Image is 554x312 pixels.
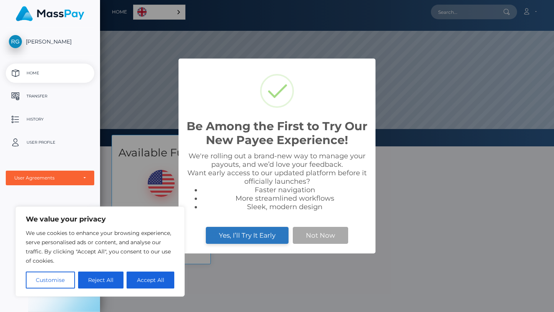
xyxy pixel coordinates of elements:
span: [PERSON_NAME] [6,38,94,45]
button: Customise [26,272,75,289]
button: Not Now [293,227,348,244]
p: User Profile [9,137,91,148]
li: Sleek, modern design [202,203,368,211]
p: Home [9,67,91,79]
button: Reject All [78,272,124,289]
div: We're rolling out a brand-new way to manage your payouts, and we’d love your feedback. Want early... [186,152,368,211]
button: Yes, I’ll Try It Early [206,227,289,244]
img: MassPay [16,6,84,21]
li: Faster navigation [202,186,368,194]
button: User Agreements [6,171,94,185]
p: History [9,114,91,125]
button: Accept All [127,272,174,289]
p: We use cookies to enhance your browsing experience, serve personalised ads or content, and analys... [26,228,174,265]
li: More streamlined workflows [202,194,368,203]
p: We value your privacy [26,215,174,224]
div: We value your privacy [15,206,185,297]
div: User Agreements [14,175,77,181]
p: Transfer [9,91,91,102]
h2: Be Among the First to Try Our New Payee Experience! [186,119,368,147]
